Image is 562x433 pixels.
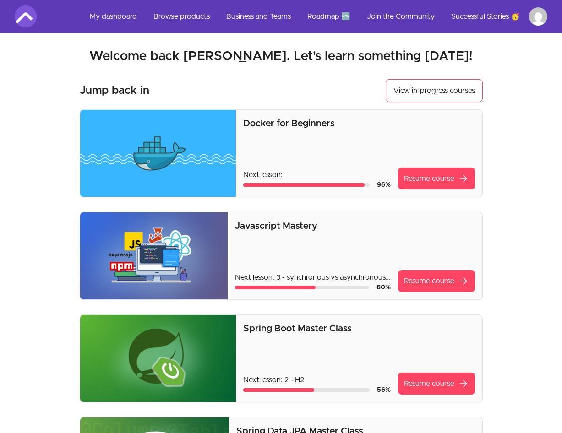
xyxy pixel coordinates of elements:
[398,270,475,292] a: Resume coursearrow_forward
[243,169,390,180] p: Next lesson:
[243,322,475,335] p: Spring Boot Master Class
[377,387,391,393] span: 56 %
[235,272,391,283] p: Next lesson: 3 - synchronous vs asynchronous code
[82,5,144,27] a: My dashboard
[219,5,298,27] a: Business and Teams
[82,5,547,27] nav: Main
[360,5,442,27] a: Join the Community
[80,212,228,299] img: Product image for Javascript Mastery
[458,276,469,287] span: arrow_forward
[243,374,390,385] p: Next lesson: 2 - H2
[80,110,236,197] img: Product image for Docker for Beginners
[377,182,391,188] span: 96 %
[243,183,369,187] div: Course progress
[300,5,358,27] a: Roadmap 🆕
[458,173,469,184] span: arrow_forward
[386,79,483,102] a: View in-progress courses
[235,220,475,233] p: Javascript Mastery
[80,315,236,402] img: Product image for Spring Boot Master Class
[15,48,547,65] h2: Welcome back [PERSON_NAME]. Let's learn something [DATE]!
[243,117,475,130] p: Docker for Beginners
[529,7,547,26] img: Profile image for Ahmed Burale
[458,378,469,389] span: arrow_forward
[146,5,217,27] a: Browse products
[80,83,149,98] h3: Jump back in
[15,5,37,27] img: Amigoscode logo
[398,373,475,395] a: Resume coursearrow_forward
[444,5,527,27] a: Successful Stories 🥳
[235,286,369,289] div: Course progress
[243,388,369,392] div: Course progress
[376,284,391,291] span: 60 %
[398,168,475,189] a: Resume coursearrow_forward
